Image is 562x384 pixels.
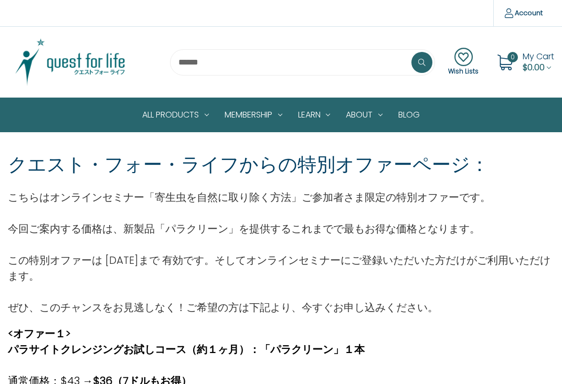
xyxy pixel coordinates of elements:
a: All Products [134,98,217,132]
a: Blog [390,98,428,132]
a: Membership [217,98,290,132]
a: Cart with 0 items [523,50,554,73]
a: About [338,98,390,132]
p: 今回ご案内する価格は、新製品「パラクリーン」を提供するこれまでで最もお得な価格となります。 [8,221,554,237]
p: ぜひ、このチャンスをお見逃しなく！ご希望の方は下記より、今すぐお申し込みください。 [8,300,554,315]
p: この特別オファーは [DATE]まで 有効です。そしてオンラインセミナーにご登録いただいた方だけがご利用いただけます。 [8,252,554,284]
p: クエスト・フォー・ライフからの特別オファーページ： [8,151,489,179]
img: Quest Group [8,37,133,87]
a: Wish Lists [448,48,479,76]
span: $0.00 [523,61,545,73]
strong: <オファー１> [8,326,71,341]
span: My Cart [523,50,554,62]
a: Learn [290,98,338,132]
p: こちらはオンラインセミナー「寄生虫を自然に取り除く方法」ご参加者さま限定の特別オファーです。 [8,189,554,205]
span: 0 [507,52,518,62]
strong: パラサイトクレンジングお試しコース（約１ヶ月）：「パラクリーン」１本 [8,342,365,357]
